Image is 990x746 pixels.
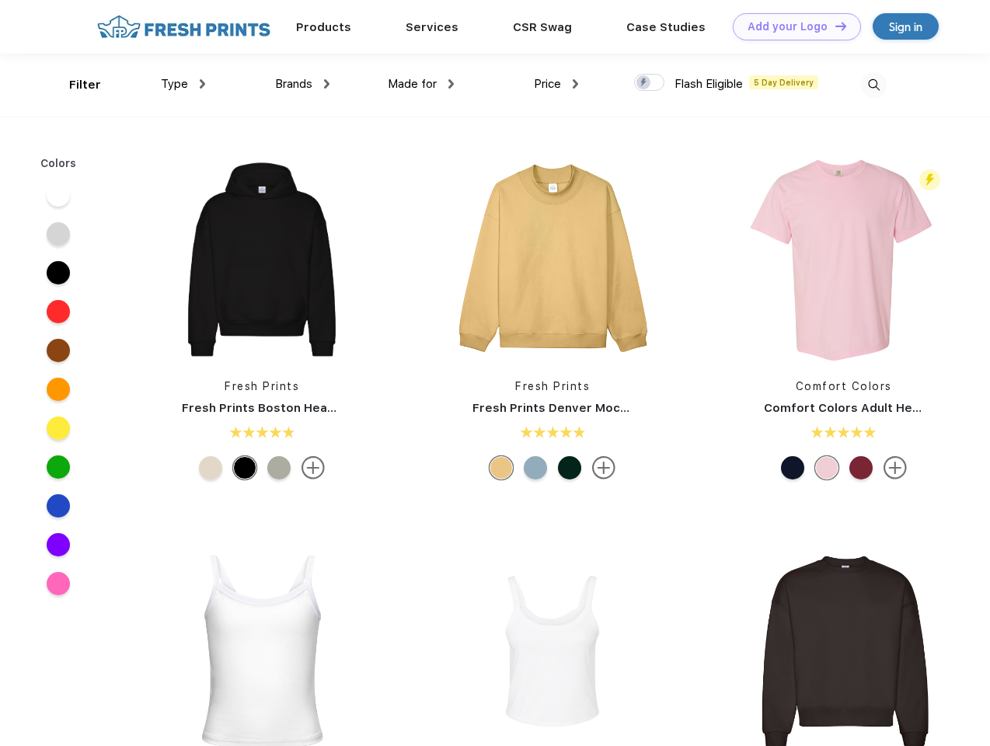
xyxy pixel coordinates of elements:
[159,156,365,363] img: func=resize&h=266
[884,456,907,479] img: more.svg
[449,156,656,363] img: func=resize&h=266
[781,456,804,479] div: True Navy
[558,456,581,479] div: Forest Green
[388,77,437,91] span: Made for
[873,13,939,40] a: Sign in
[200,79,205,89] img: dropdown.png
[199,456,222,479] div: Sand
[182,401,427,415] a: Fresh Prints Boston Heavyweight Hoodie
[225,380,299,392] a: Fresh Prints
[302,456,325,479] img: more.svg
[861,72,887,98] img: desktop_search.svg
[296,20,351,34] a: Products
[592,456,615,479] img: more.svg
[267,456,291,479] div: Heathered Grey
[534,77,561,91] span: Price
[448,79,454,89] img: dropdown.png
[233,456,256,479] div: Black
[889,18,922,36] div: Sign in
[749,75,818,89] span: 5 Day Delivery
[675,77,743,91] span: Flash Eligible
[849,456,873,479] div: Chili
[490,456,513,479] div: Bahama Yellow
[92,13,275,40] img: fo%20logo%202.webp
[515,380,590,392] a: Fresh Prints
[161,77,188,91] span: Type
[835,22,846,30] img: DT
[796,380,892,392] a: Comfort Colors
[524,456,547,479] div: Slate Blue
[29,155,89,172] div: Colors
[472,401,810,415] a: Fresh Prints Denver Mock Neck Heavyweight Sweatshirt
[919,169,940,190] img: flash_active_toggle.svg
[324,79,329,89] img: dropdown.png
[69,76,101,94] div: Filter
[815,456,838,479] div: Blossom
[573,79,578,89] img: dropdown.png
[741,156,947,363] img: func=resize&h=266
[748,20,828,33] div: Add your Logo
[275,77,312,91] span: Brands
